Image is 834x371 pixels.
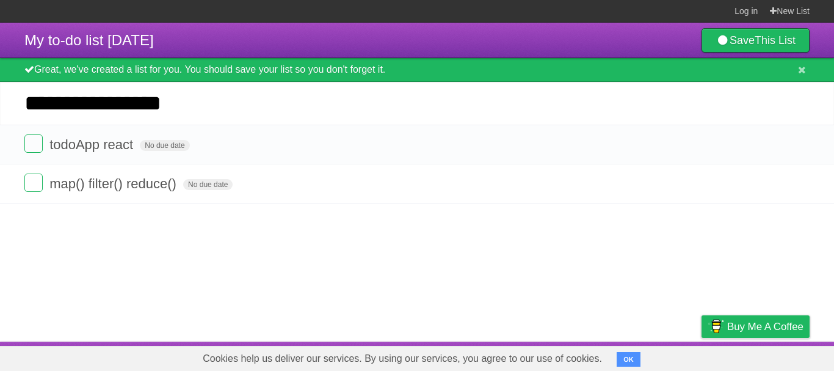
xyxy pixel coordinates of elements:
span: My to-do list [DATE] [24,32,154,48]
a: About [539,345,565,368]
span: No due date [140,140,189,151]
a: Privacy [686,345,717,368]
a: SaveThis List [702,28,810,53]
b: This List [755,34,796,46]
span: Buy me a coffee [727,316,803,337]
span: Cookies help us deliver our services. By using our services, you agree to our use of cookies. [190,347,614,371]
a: Buy me a coffee [702,315,810,338]
label: Done [24,134,43,153]
a: Developers [579,345,629,368]
span: map() filter() reduce() [49,176,179,191]
img: Buy me a coffee [708,316,724,337]
span: No due date [183,179,233,190]
button: OK [617,352,640,367]
label: Done [24,174,43,192]
a: Terms [644,345,671,368]
span: todoApp react [49,137,136,152]
a: Suggest a feature [733,345,810,368]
